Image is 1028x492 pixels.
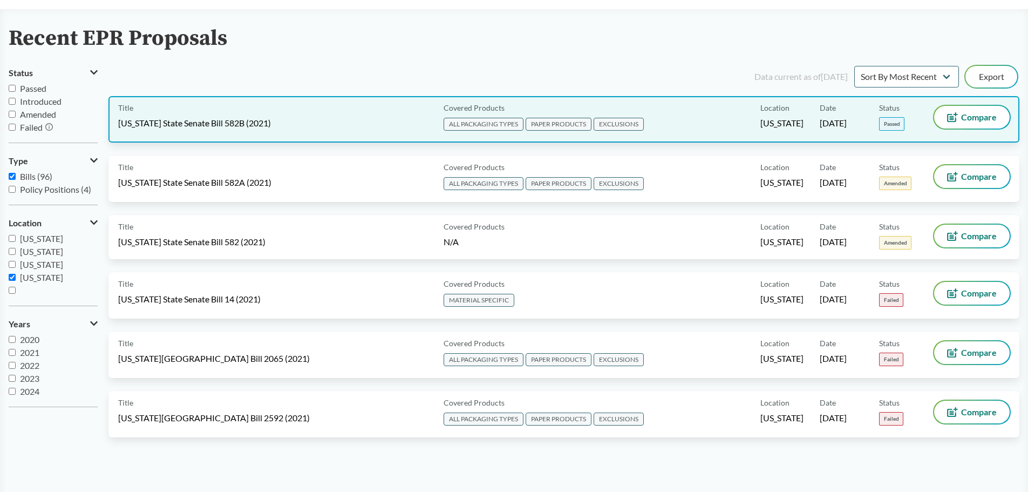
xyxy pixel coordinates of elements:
[594,118,644,131] span: EXCLUSIONS
[934,401,1010,423] button: Compare
[760,221,789,232] span: Location
[444,237,459,247] span: N/A
[760,102,789,113] span: Location
[820,102,836,113] span: Date
[760,293,804,305] span: [US_STATE]
[9,375,16,382] input: 2023
[20,360,39,370] span: 2022
[9,124,16,131] input: Failed
[20,347,39,358] span: 2021
[820,293,847,305] span: [DATE]
[20,109,56,119] span: Amended
[118,236,265,248] span: [US_STATE] State Senate Bill 582 (2021)
[20,233,63,244] span: [US_STATE]
[879,353,903,366] span: Failed
[961,232,997,240] span: Compare
[444,397,505,408] span: Covered Products
[879,161,900,173] span: Status
[444,221,505,232] span: Covered Products
[820,412,847,424] span: [DATE]
[526,177,591,190] span: PAPER PRODUCTS
[9,85,16,92] input: Passed
[444,102,505,113] span: Covered Products
[9,248,16,255] input: [US_STATE]
[879,221,900,232] span: Status
[526,118,591,131] span: PAPER PRODUCTS
[118,338,133,349] span: Title
[760,161,789,173] span: Location
[760,236,804,248] span: [US_STATE]
[118,412,310,424] span: [US_STATE][GEOGRAPHIC_DATA] Bill 2592 (2021)
[961,172,997,181] span: Compare
[961,348,997,357] span: Compare
[118,102,133,113] span: Title
[879,278,900,289] span: Status
[879,412,903,426] span: Failed
[594,353,644,366] span: EXCLUSIONS
[9,64,98,82] button: Status
[118,117,271,129] span: [US_STATE] State Senate Bill 582B (2021)
[9,362,16,369] input: 2022
[760,278,789,289] span: Location
[444,177,523,190] span: ALL PACKAGING TYPES
[961,289,997,298] span: Compare
[934,106,1010,129] button: Compare
[9,68,33,78] span: Status
[934,165,1010,188] button: Compare
[444,294,514,307] span: MATERIAL SPECIFIC
[9,287,16,294] input: [GEOGRAPHIC_DATA]
[20,272,63,282] span: [US_STATE]
[879,102,900,113] span: Status
[20,334,39,345] span: 2020
[20,171,52,181] span: Bills (96)
[820,177,847,188] span: [DATE]
[594,413,644,426] span: EXCLUSIONS
[9,186,16,193] input: Policy Positions (4)
[9,156,28,166] span: Type
[9,319,30,329] span: Years
[820,338,836,349] span: Date
[20,184,91,194] span: Policy Positions (4)
[760,397,789,408] span: Location
[820,221,836,232] span: Date
[934,341,1010,364] button: Compare
[594,177,644,190] span: EXCLUSIONS
[444,353,523,366] span: ALL PACKAGING TYPES
[820,161,836,173] span: Date
[20,96,62,106] span: Introduced
[879,338,900,349] span: Status
[9,388,16,395] input: 2024
[9,152,98,170] button: Type
[9,173,16,180] input: Bills (96)
[760,412,804,424] span: [US_STATE]
[760,177,804,188] span: [US_STATE]
[9,214,98,232] button: Location
[444,118,523,131] span: ALL PACKAGING TYPES
[118,177,271,188] span: [US_STATE] State Senate Bill 582A (2021)
[760,353,804,365] span: [US_STATE]
[118,397,133,408] span: Title
[20,386,39,396] span: 2024
[820,353,847,365] span: [DATE]
[879,293,903,307] span: Failed
[526,413,591,426] span: PAPER PRODUCTS
[934,282,1010,305] button: Compare
[118,278,133,289] span: Title
[961,408,997,416] span: Compare
[879,117,904,131] span: Passed
[879,177,911,190] span: Amended
[444,413,523,426] span: ALL PACKAGING TYPES
[9,274,16,281] input: [US_STATE]
[20,373,39,383] span: 2023
[9,336,16,343] input: 2020
[754,70,848,83] div: Data current as of [DATE]
[444,278,505,289] span: Covered Products
[118,161,133,173] span: Title
[760,117,804,129] span: [US_STATE]
[526,353,591,366] span: PAPER PRODUCTS
[118,293,261,305] span: [US_STATE] State Senate Bill 14 (2021)
[965,66,1017,87] button: Export
[20,122,43,132] span: Failed
[961,113,997,122] span: Compare
[820,117,847,129] span: [DATE]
